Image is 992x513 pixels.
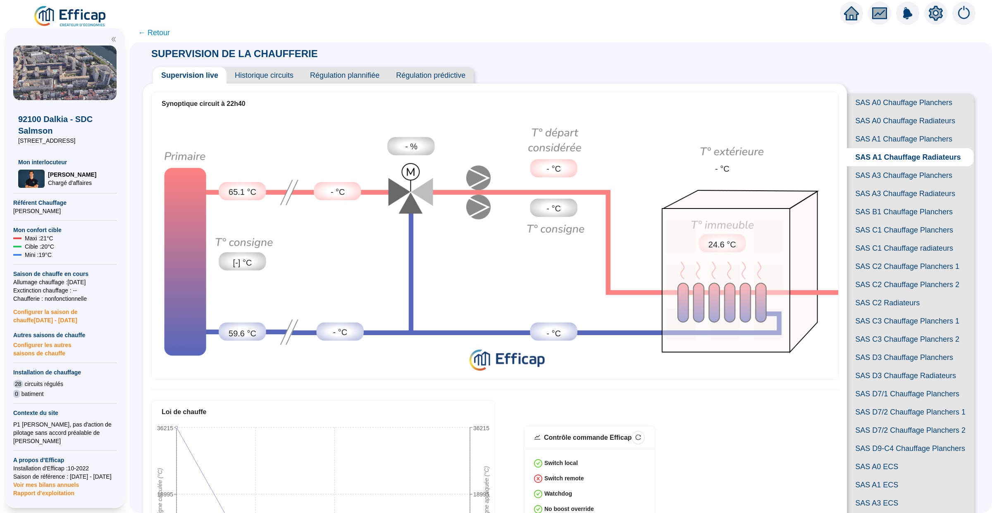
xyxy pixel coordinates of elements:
[152,115,838,377] img: circuit-supervision.724c8d6b72cc0638e748.png
[48,179,96,187] span: Chargé d'affaires
[473,425,489,431] tspan: 36215
[952,2,975,25] img: alerts
[546,163,561,175] span: - °C
[13,456,117,464] span: A propos d'Efficap
[21,390,44,398] span: batiment
[847,148,974,166] span: SAS A1 Chauffage Radiateurs
[405,140,417,153] span: - %
[111,36,117,42] span: double-left
[473,491,489,498] tspan: 18995
[544,460,578,466] strong: Switch local
[534,490,542,498] span: check-circle
[333,326,348,338] span: - °C
[162,99,828,109] div: Synoptique circuit à 22h40
[544,490,572,497] strong: Watchdog
[18,137,112,145] span: [STREET_ADDRESS]
[896,2,919,25] img: alerts
[847,166,974,185] span: SAS A3 Chauffage Planchers
[227,67,302,84] span: Historique circuits
[544,506,594,512] strong: No boost override
[847,458,974,476] span: SAS A0 ECS
[847,312,974,330] span: SAS C3 Chauffage Planchers 1
[872,6,887,21] span: fund
[847,130,974,148] span: SAS A1 Chauffage Planchers
[13,420,117,445] div: P1 [PERSON_NAME], pas d'action de pilotage sans accord préalable de [PERSON_NAME]
[544,433,632,443] div: Contrôle commande Efficap
[844,6,859,21] span: home
[13,207,117,215] span: [PERSON_NAME]
[143,48,326,59] span: SUPERVISION DE LA CHAUFFERIE
[847,439,974,458] span: SAS D9-C4 Chauffage Planchers
[48,170,96,179] span: [PERSON_NAME]
[25,380,63,388] span: circuits régulés
[847,239,974,257] span: SAS C1 Chauffage radiateurs
[928,6,943,21] span: setting
[13,303,117,324] span: Configurer la saison de chauffe [DATE] - [DATE]
[13,472,117,481] span: Saison de référence : [DATE] - [DATE]
[847,257,974,276] span: SAS C2 Chauffage Planchers 1
[162,407,485,417] div: Loi de chauffe
[18,170,45,187] img: Chargé d'affaires
[534,434,541,441] span: stock
[847,330,974,348] span: SAS C3 Chauffage Planchers 2
[847,403,974,421] span: SAS D7/2 Chauffage Planchers 1
[13,339,117,357] span: Configurer les autres saisons de chauffe
[847,367,974,385] span: SAS D3 Chauffage Radiateurs
[13,368,117,376] span: Installation de chauffage
[13,390,20,398] span: 0
[13,489,117,497] span: Rapport d'exploitation
[847,385,974,403] span: SAS D7/1 Chauffage Planchers
[18,158,112,166] span: Mon interlocuteur
[544,475,584,482] strong: Switch remote
[13,199,117,207] span: Référent Chauffage
[847,348,974,367] span: SAS D3 Chauffage Planchers
[152,115,838,377] div: Synoptique
[13,380,23,388] span: 28
[25,251,52,259] span: Mini : 19 °C
[229,327,256,340] span: 59.6 °C
[847,221,974,239] span: SAS C1 Chauffage Planchers
[847,93,974,112] span: SAS A0 Chauffage Planchers
[847,476,974,494] span: SAS A1 ECS
[157,491,173,498] tspan: 18995
[847,276,974,294] span: SAS C2 Chauffage Planchers 2
[13,286,117,295] span: Exctinction chauffage : --
[153,67,227,84] span: Supervision live
[847,185,974,203] span: SAS A3 Chauffage Radiateurs
[233,256,252,269] span: [-] °C
[13,226,117,234] span: Mon confort cible
[331,186,345,198] span: - °C
[25,242,54,251] span: Cible : 20 °C
[534,475,542,483] span: close-circle
[847,112,974,130] span: SAS A0 Chauffage Radiateurs
[25,234,53,242] span: Maxi : 21 °C
[157,425,173,431] tspan: 36215
[13,409,117,417] span: Contexte du site
[13,331,117,339] span: Autres saisons de chauffe
[847,294,974,312] span: SAS C2 Radiateurs
[13,464,117,472] span: Installation d'Efficap : 10-2022
[546,327,561,340] span: - °C
[13,295,117,303] span: Chaufferie : non fonctionnelle
[534,459,542,467] span: check-circle
[847,494,974,512] span: SAS A3 ECS
[13,278,117,286] span: Allumage chauffage : [DATE]
[33,5,108,28] img: efficap energie logo
[847,421,974,439] span: SAS D7/2 Chauffage Planchers 2
[715,163,730,175] span: - °C
[138,27,170,38] span: ← Retour
[18,113,112,137] span: 92100 Dalkia - SDC Salmson
[229,186,256,198] span: 65.1 °C
[635,434,641,440] span: reload
[302,67,388,84] span: Régulation plannifiée
[388,67,474,84] span: Régulation prédictive
[13,477,79,488] span: Voir mes bilans annuels
[546,202,561,215] span: - °C
[847,203,974,221] span: SAS B1 Chauffage Planchers
[13,270,117,278] span: Saison de chauffe en cours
